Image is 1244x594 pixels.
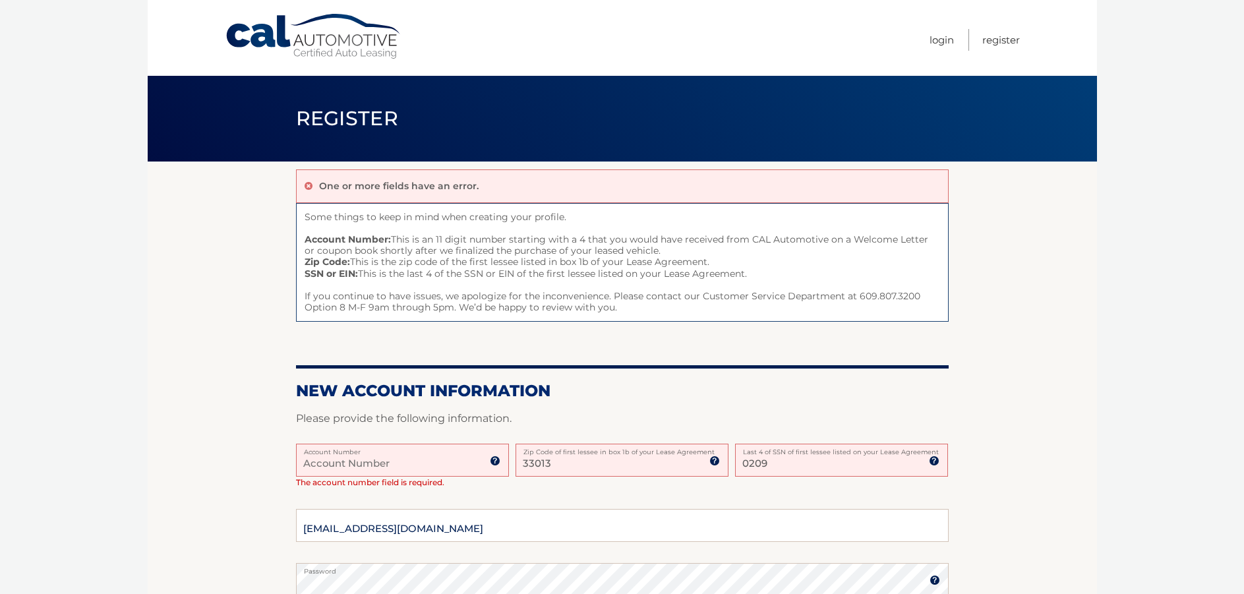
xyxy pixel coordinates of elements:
[296,509,949,542] input: Email
[930,575,940,585] img: tooltip.svg
[296,444,509,477] input: Account Number
[516,444,728,477] input: Zip Code
[305,268,358,280] strong: SSN or EIN:
[516,444,728,454] label: Zip Code of first lessee in box 1b of your Lease Agreement
[296,106,399,131] span: Register
[319,180,479,192] p: One or more fields have an error.
[930,29,954,51] a: Login
[709,456,720,466] img: tooltip.svg
[490,456,500,466] img: tooltip.svg
[296,381,949,401] h2: New Account Information
[296,444,509,454] label: Account Number
[296,203,949,322] span: Some things to keep in mind when creating your profile. This is an 11 digit number starting with ...
[296,477,444,487] span: The account number field is required.
[735,444,948,454] label: Last 4 of SSN of first lessee listed on your Lease Agreement
[929,456,939,466] img: tooltip.svg
[225,13,403,60] a: Cal Automotive
[305,256,350,268] strong: Zip Code:
[296,563,949,574] label: Password
[735,444,948,477] input: SSN or EIN (last 4 digits only)
[982,29,1020,51] a: Register
[305,233,391,245] strong: Account Number:
[296,409,949,428] p: Please provide the following information.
